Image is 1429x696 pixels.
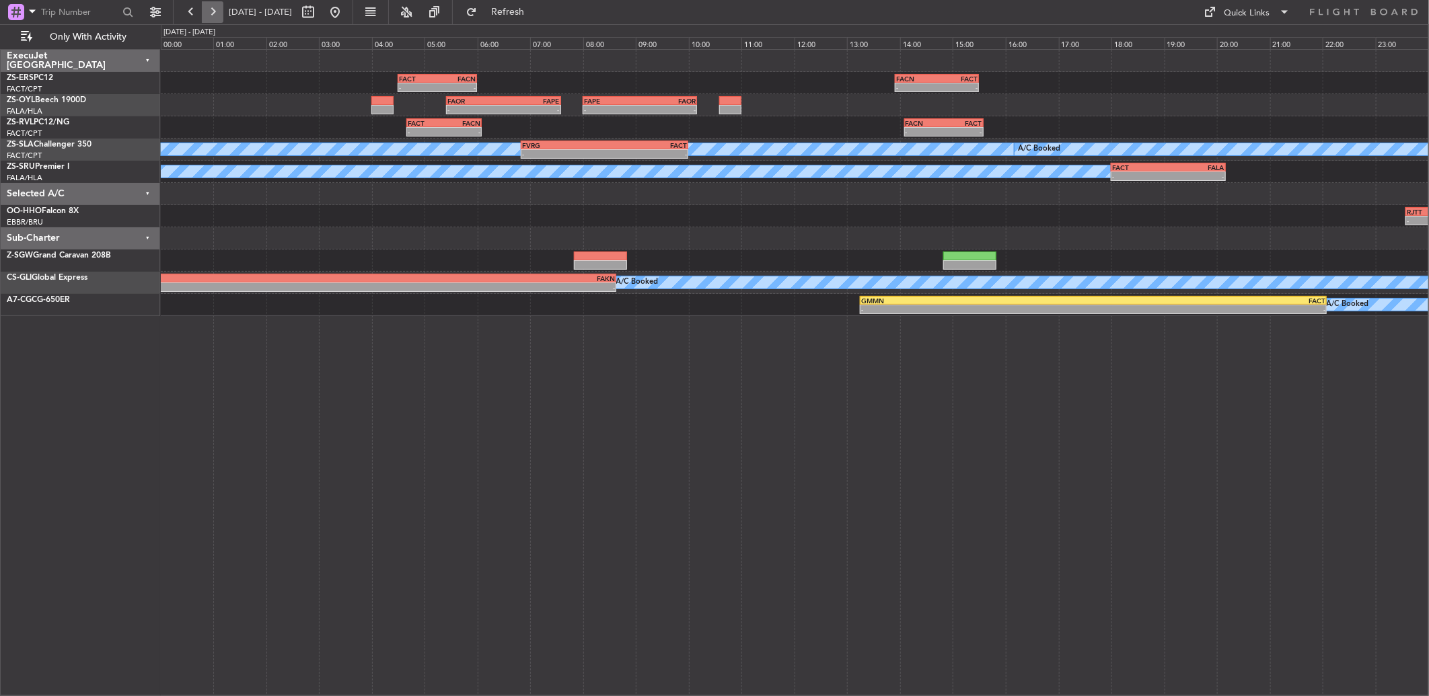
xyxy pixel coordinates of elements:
div: FACT [408,119,444,127]
div: FAOR [640,97,696,105]
div: A/C Booked [616,272,658,293]
div: 02:00 [266,37,320,49]
div: FACN [444,119,480,127]
div: - [944,128,982,136]
a: A7-CGCG-650ER [7,296,70,304]
div: 17:00 [1059,37,1112,49]
span: ZS-ERS [7,74,34,82]
a: FALA/HLA [7,173,42,183]
div: GMMN [861,297,1093,305]
input: Trip Number [41,2,118,22]
a: EBBR/BRU [7,217,43,227]
div: 19:00 [1165,37,1218,49]
div: FACT [1093,297,1325,305]
div: 06:00 [478,37,531,49]
div: - [408,128,444,136]
div: FACT [605,141,688,149]
span: ZS-SLA [7,141,34,149]
div: FAOR [447,97,503,105]
a: ZS-SLAChallenger 350 [7,141,91,149]
a: ZS-RVLPC12/NG [7,118,69,126]
span: ZS-RVL [7,118,34,126]
div: FALA [1168,163,1224,171]
div: - [861,305,1093,313]
div: FVRG [522,141,605,149]
a: FALA/HLA [7,106,42,116]
div: - [906,128,944,136]
span: ZS-SRU [7,163,35,171]
a: FACT/CPT [7,128,42,139]
div: 23:00 [1376,37,1429,49]
a: ZS-OYLBeech 1900D [7,96,86,104]
div: - [605,150,688,158]
a: OO-HHOFalcon 8X [7,207,79,215]
div: FACT [944,119,982,127]
div: 13:00 [847,37,900,49]
div: - [1093,305,1325,313]
a: FACT/CPT [7,84,42,94]
div: [DATE] - [DATE] [163,27,215,38]
div: - [399,83,437,91]
div: - [447,106,503,114]
div: - [437,83,476,91]
button: Refresh [460,1,540,23]
a: Z-SGWGrand Caravan 208B [7,252,111,260]
div: A/C Booked [1018,139,1060,159]
div: FACT [937,75,978,83]
span: A7-CGC [7,296,37,304]
div: FACN [896,75,937,83]
div: 11:00 [741,37,795,49]
div: 05:00 [425,37,478,49]
div: 22:00 [1323,37,1376,49]
div: 09:00 [636,37,689,49]
div: 01:00 [213,37,266,49]
div: FAKN [326,274,615,282]
span: CS-GLI [7,274,32,282]
div: 12:00 [795,37,848,49]
div: - [640,106,696,114]
div: Quick Links [1224,7,1270,20]
button: Quick Links [1198,1,1297,23]
div: 15:00 [953,37,1006,49]
div: 14:00 [900,37,953,49]
div: 07:00 [530,37,583,49]
div: FACN [906,119,944,127]
div: 04:00 [372,37,425,49]
div: - [896,83,937,91]
div: LEMG [36,274,326,282]
div: 00:00 [161,37,214,49]
button: Only With Activity [15,26,146,48]
div: - [522,150,605,158]
div: 10:00 [689,37,742,49]
span: Refresh [480,7,536,17]
div: - [937,83,978,91]
div: A/C Booked [1326,295,1368,315]
div: FACT [1112,163,1168,171]
a: ZS-ERSPC12 [7,74,53,82]
a: CS-GLIGlobal Express [7,274,87,282]
div: 20:00 [1217,37,1270,49]
div: FAPE [584,97,640,105]
span: OO-HHO [7,207,42,215]
div: FACN [437,75,476,83]
div: 18:00 [1111,37,1165,49]
div: 16:00 [1006,37,1059,49]
div: - [1168,172,1224,180]
span: [DATE] - [DATE] [229,6,292,18]
div: FACT [399,75,437,83]
a: FACT/CPT [7,151,42,161]
div: - [1112,172,1168,180]
span: Only With Activity [35,32,142,42]
div: - [444,128,480,136]
span: ZS-OYL [7,96,35,104]
div: - [36,283,326,291]
div: 03:00 [319,37,372,49]
a: ZS-SRUPremier I [7,163,69,171]
div: - [584,106,640,114]
div: FAPE [503,97,559,105]
div: - [326,283,615,291]
div: - [503,106,559,114]
span: Z-SGW [7,252,33,260]
div: 21:00 [1270,37,1323,49]
div: 08:00 [583,37,636,49]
